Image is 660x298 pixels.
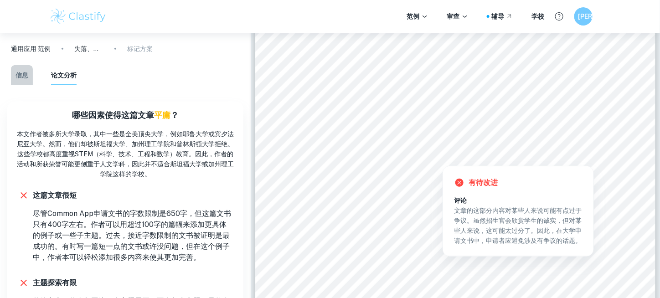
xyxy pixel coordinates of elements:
font: 这 [394,59,403,69]
font: 相信 [294,275,310,284]
font: 他们的 [385,288,410,298]
font: 来了 [294,288,312,298]
font: 共享 [363,180,381,190]
font: 的确 [311,221,329,231]
font: 的 [373,46,382,56]
font: 左边， [381,113,406,123]
font: 评论 [454,197,467,204]
font: 受虐待。 [344,140,381,150]
font: 存在 [358,275,376,284]
font: 通用应用 [11,45,36,52]
font: 我的 [442,32,461,42]
font: 我的 [375,194,392,204]
font: 欢迎 [357,207,375,217]
a: 学校 [531,11,544,21]
font: 分离 [355,262,372,271]
font: ？ [170,110,179,120]
font: 为了 [555,32,572,42]
font: 返回， [330,194,356,204]
font: 偷偷 [559,113,577,123]
button: [PERSON_NAME] [574,7,593,26]
font: 主题探索有限 [33,278,77,287]
font: 破碎了。 [436,113,472,123]
font: 到期 [313,73,330,82]
font: 和 [362,288,371,298]
font: 她 [340,154,350,163]
font: 缺少 [461,46,479,56]
font: 他们的 [570,140,595,150]
font: 再次。 [351,221,378,231]
font: 生活 [536,32,553,42]
font: 父母9 [294,59,315,69]
font: 到 [435,46,443,56]
font: 文章的这部分内容对某些人来说可能有点过于争议。虽然招生官会欣赏学生的诚实，但对某些人来说，这可能太过分了。因此，在大学申请文书中，申请者应避免涉及有争议的话题。 [454,207,582,244]
font: 标记方案 [127,45,153,52]
font: 杂货店 [294,167,321,177]
font: 重新评估 [519,140,555,150]
font: 生活。 [420,32,446,42]
font: 不是 [509,59,526,69]
font: 信息 [15,72,28,79]
font: 婚姻。 [294,154,320,163]
font: 因为 [450,262,469,271]
font: 到期的 [412,46,439,56]
font: 其他 [513,288,530,298]
font: 光 [338,288,346,298]
font: 的 [398,73,407,82]
font: 哪些因素使得这篇文章 [72,110,154,120]
font: 母亲 [345,113,362,123]
font: 进入 [378,32,395,42]
font: 和 [525,46,534,56]
font: 这篇文章很短 [33,191,77,200]
font: 的 [500,73,508,82]
font: 父母9 [394,194,416,204]
font: 每个人 [416,180,443,190]
font: 我的 [385,140,404,150]
font: 平庸 [154,110,170,120]
font: 年 [516,275,526,284]
a: 通用应用 范例 [11,44,51,54]
a: 辅导 [491,11,513,21]
font: 尊重 [548,46,566,56]
font: 情怀 [410,288,428,298]
font: 到 [504,140,512,150]
font: 收到 [294,32,312,42]
font: 保密 [562,275,580,284]
font: 一个 [573,32,591,42]
font: 学校 [531,13,544,20]
button: 帮助和反馈 [552,9,567,24]
font: 是 [555,154,564,163]
font: 父母9 [313,262,335,271]
font: 范例 [407,13,419,20]
font: 的 [567,262,576,271]
font: 我的 [412,73,430,82]
font: 事件 [418,59,436,69]
font: 在 [601,59,609,69]
font: 有待改进 [469,178,498,187]
font: 为了 [294,221,310,231]
font: 但 [354,73,362,82]
font: 辅导 [491,13,504,20]
font: 我的 [517,32,534,42]
font: 我的 [600,46,617,56]
font: 我的 [401,32,418,42]
font: 菜肴， [424,167,452,177]
font: 本文作者被多所大学录取，其中一些是全美顶尖大学，例如耶鲁大学或宾夕法尼亚大学。然而，他们却被斯坦福大学、加州理工学院和普林斯顿大学拒绝。这些学校都高度重视STEM（科学、技术、工程和数学）教育。... [17,130,234,178]
font: 曾是 [412,113,431,123]
font: 后退 [407,207,425,217]
font: 气氛 [510,262,528,271]
font: 左边 [497,32,514,42]
font: 时期 [340,46,357,56]
font: 我的 [581,180,598,190]
font: 时间 [387,46,404,56]
font: 需要 [441,140,459,150]
font: 左边 [364,154,381,163]
font: 她 [331,32,340,42]
font: 购物， [334,167,361,177]
font: 仅有的 [529,59,555,69]
font: 我的 [294,73,311,82]
font: 范例 [38,45,51,52]
font: 一个 [407,154,424,163]
font: 他们。 [428,275,454,284]
font: 随后 [294,207,311,217]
